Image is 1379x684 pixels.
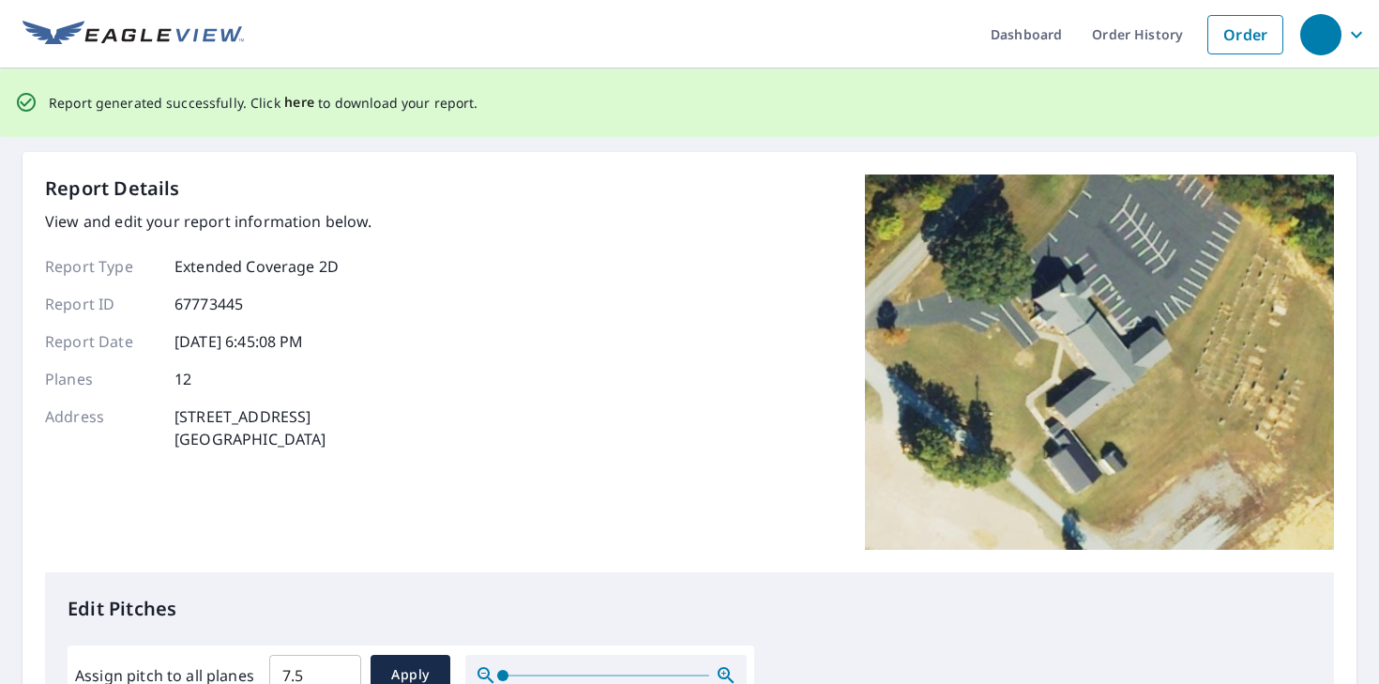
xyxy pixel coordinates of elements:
p: Address [45,405,158,450]
p: 67773445 [174,293,243,315]
p: [STREET_ADDRESS] [GEOGRAPHIC_DATA] [174,405,326,450]
img: EV Logo [23,21,244,49]
p: Extended Coverage 2D [174,255,339,278]
p: [DATE] 6:45:08 PM [174,330,304,353]
p: Report ID [45,293,158,315]
p: Edit Pitches [68,595,1311,623]
a: Order [1207,15,1283,54]
p: Report generated successfully. Click to download your report. [49,91,478,114]
p: 12 [174,368,191,390]
p: View and edit your report information below. [45,210,372,233]
button: here [284,91,315,114]
p: Report Details [45,175,180,203]
img: Top image [865,175,1334,550]
p: Report Type [45,255,158,278]
p: Report Date [45,330,158,353]
p: Planes [45,368,158,390]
